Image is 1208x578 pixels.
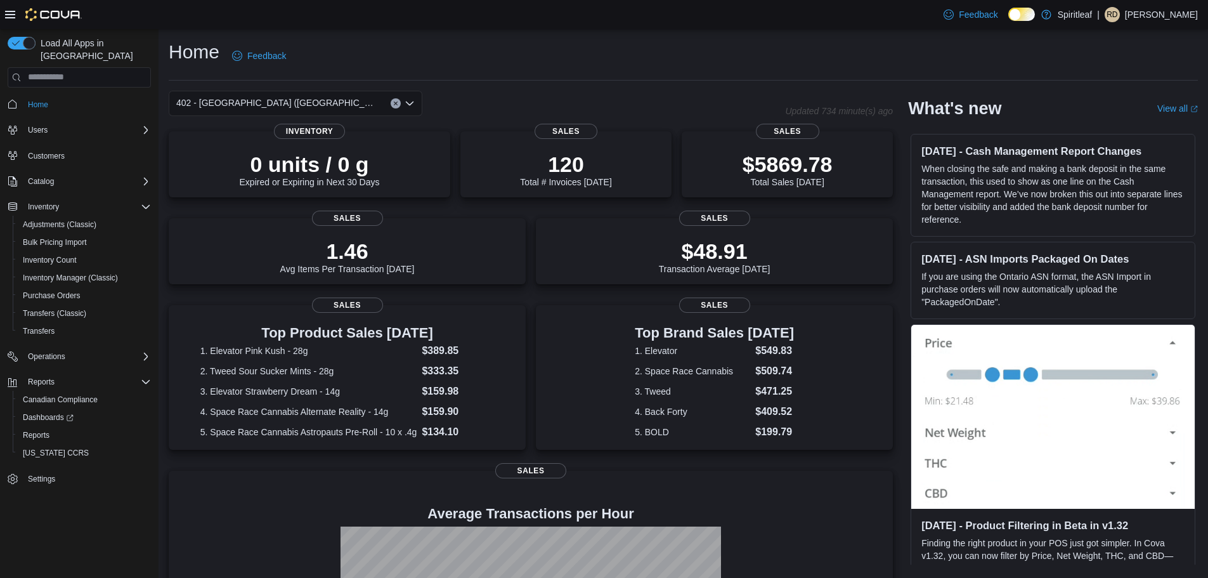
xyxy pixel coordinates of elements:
dd: $549.83 [755,343,794,358]
dt: 5. Space Race Cannabis Astropauts Pre-Roll - 10 x .4g [200,426,417,438]
span: Adjustments (Classic) [23,220,96,230]
button: Reports [23,374,60,390]
dt: 5. BOLD [635,426,750,438]
a: Inventory Count [18,253,82,268]
span: Home [23,96,151,112]
dd: $389.85 [422,343,494,358]
button: Home [3,95,156,114]
span: Feedback [959,8,997,21]
div: Avg Items Per Transaction [DATE] [280,239,415,274]
span: Washington CCRS [18,445,151,461]
span: Inventory Manager (Classic) [23,273,118,283]
dd: $333.35 [422,364,494,379]
span: Settings [23,471,151,487]
p: Spiritleaf [1058,7,1092,22]
p: When closing the safe and making a bank deposit in the same transaction, this used to show as one... [921,162,1185,226]
span: Sales [535,124,598,139]
button: Open list of options [405,98,415,108]
a: Home [23,97,53,112]
span: Reports [18,428,151,443]
span: RD [1107,7,1117,22]
a: Dashboards [13,409,156,426]
span: Reports [23,430,49,440]
button: Transfers (Classic) [13,305,156,322]
button: Reports [3,373,156,391]
span: Purchase Orders [23,291,81,301]
div: Ravi D [1105,7,1120,22]
span: Inventory Count [23,255,77,265]
button: Inventory Manager (Classic) [13,269,156,287]
nav: Complex example [8,90,151,522]
p: 1.46 [280,239,415,264]
p: $5869.78 [743,152,833,177]
svg: External link [1190,105,1198,113]
span: Sales [495,463,566,478]
span: Sales [756,124,819,139]
span: Purchase Orders [18,288,151,303]
a: Feedback [227,43,291,69]
p: Updated 734 minute(s) ago [785,106,893,116]
a: Transfers (Classic) [18,306,91,321]
a: Adjustments (Classic) [18,217,101,232]
button: Inventory Count [13,251,156,269]
span: Inventory [23,199,151,214]
span: Reports [23,374,151,390]
span: Transfers [23,326,55,336]
button: Adjustments (Classic) [13,216,156,233]
p: 0 units / 0 g [240,152,380,177]
span: Sales [679,211,750,226]
input: Dark Mode [1008,8,1035,21]
span: Bulk Pricing Import [23,237,87,247]
a: Inventory Manager (Classic) [18,270,123,286]
img: Cova [25,8,82,21]
span: Settings [28,474,55,484]
span: Canadian Compliance [18,392,151,407]
span: Canadian Compliance [23,395,98,405]
span: 402 - [GEOGRAPHIC_DATA] ([GEOGRAPHIC_DATA]) [176,95,378,110]
span: Load All Apps in [GEOGRAPHIC_DATA] [36,37,151,62]
h3: Top Product Sales [DATE] [200,325,495,341]
h3: Top Brand Sales [DATE] [635,325,794,341]
button: Reports [13,426,156,444]
dt: 2. Space Race Cannabis [635,365,750,378]
span: Feedback [247,49,286,62]
a: View allExternal link [1157,103,1198,114]
span: Dark Mode [1008,21,1009,22]
dd: $159.98 [422,384,494,399]
button: Operations [23,349,70,364]
a: Canadian Compliance [18,392,103,407]
span: Sales [312,298,383,313]
div: Total # Invoices [DATE] [520,152,611,187]
p: If you are using the Ontario ASN format, the ASN Import in purchase orders will now automatically... [921,270,1185,308]
button: Purchase Orders [13,287,156,305]
h3: [DATE] - Product Filtering in Beta in v1.32 [921,519,1185,532]
dt: 2. Tweed Sour Sucker Mints - 28g [200,365,417,378]
button: Canadian Compliance [13,391,156,409]
span: Transfers (Classic) [23,308,86,319]
dt: 4. Back Forty [635,405,750,418]
dt: 3. Elevator Strawberry Dream - 14g [200,385,417,398]
p: $48.91 [659,239,770,264]
h3: [DATE] - ASN Imports Packaged On Dates [921,253,1185,265]
span: Transfers (Classic) [18,306,151,321]
span: Adjustments (Classic) [18,217,151,232]
dd: $471.25 [755,384,794,399]
span: Operations [28,351,65,362]
span: Bulk Pricing Import [18,235,151,250]
span: Dashboards [18,410,151,425]
div: Transaction Average [DATE] [659,239,770,274]
a: Purchase Orders [18,288,86,303]
span: Customers [23,148,151,164]
button: Users [3,121,156,139]
div: Total Sales [DATE] [743,152,833,187]
button: Catalog [3,173,156,190]
button: Inventory [3,198,156,216]
span: Inventory Count [18,253,151,268]
span: Inventory [28,202,59,212]
span: Inventory [274,124,345,139]
button: Bulk Pricing Import [13,233,156,251]
a: Feedback [938,2,1003,27]
dd: $199.79 [755,424,794,440]
dd: $134.10 [422,424,494,440]
span: Reports [28,377,55,387]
